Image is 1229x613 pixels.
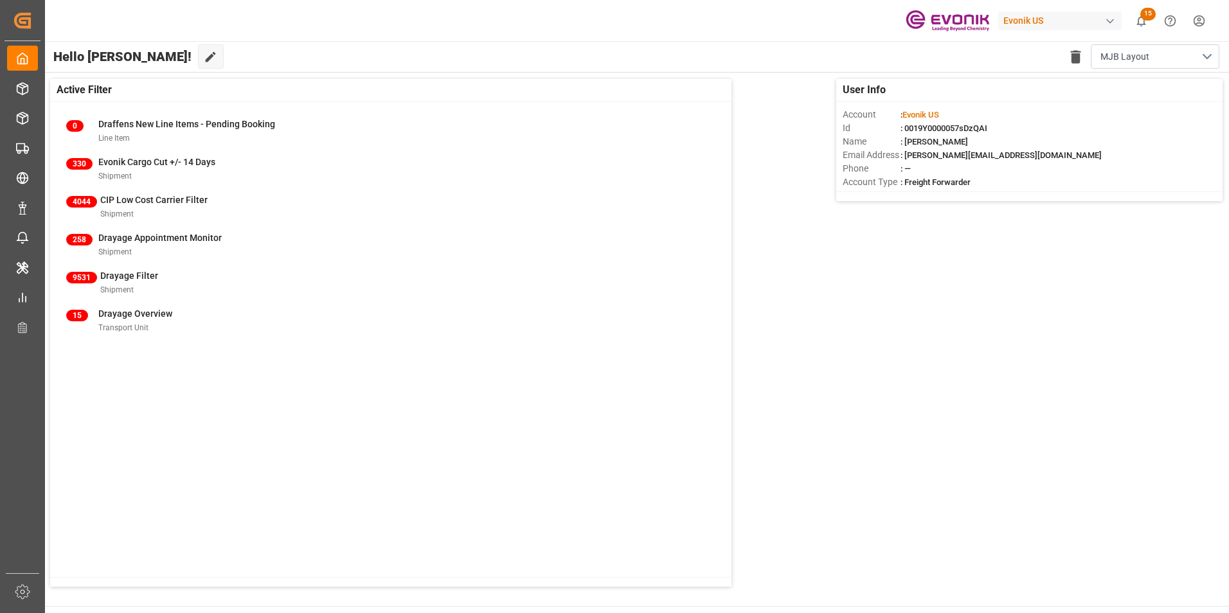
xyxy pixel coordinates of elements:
a: 4044CIP Low Cost Carrier FilterShipment [66,193,715,220]
span: : [PERSON_NAME][EMAIL_ADDRESS][DOMAIN_NAME] [901,150,1102,160]
button: open menu [1091,44,1219,69]
div: Evonik US [998,12,1122,30]
span: Email Address [843,148,901,162]
a: 15Drayage OverviewTransport Unit [66,307,715,334]
span: Shipment [100,209,134,218]
span: 0 [66,120,84,132]
button: Help Center [1156,6,1185,35]
span: Drayage Filter [100,271,158,281]
span: 9531 [66,272,97,283]
span: : [901,110,939,120]
span: 258 [66,234,93,245]
span: 15 [1140,8,1156,21]
span: User Info [843,82,886,98]
span: : 0019Y0000057sDzQAI [901,123,987,133]
span: Shipment [98,172,132,181]
span: Id [843,121,901,135]
span: Name [843,135,901,148]
span: Transport Unit [98,323,148,332]
button: show 15 new notifications [1127,6,1156,35]
span: Shipment [100,285,134,294]
a: 0Draffens New Line Items - Pending BookingLine Item [66,118,715,145]
span: : [PERSON_NAME] [901,137,968,147]
span: MJB Layout [1100,50,1149,64]
span: Drayage Appointment Monitor [98,233,222,243]
span: 4044 [66,196,97,208]
a: 258Drayage Appointment MonitorShipment [66,231,715,258]
span: Line Item [98,134,130,143]
a: 330Evonik Cargo Cut +/- 14 DaysShipment [66,155,715,182]
span: Account [843,108,901,121]
span: : Freight Forwarder [901,177,971,187]
span: Shipment [98,247,132,256]
span: Drayage Overview [98,308,172,319]
span: Evonik Cargo Cut +/- 14 Days [98,157,215,167]
span: Account Type [843,175,901,189]
span: Evonik US [902,110,939,120]
img: Evonik-brand-mark-Deep-Purple-RGB.jpeg_1700498283.jpeg [906,10,989,32]
span: Draffens New Line Items - Pending Booking [98,119,275,129]
span: 15 [66,310,88,321]
a: 9531Drayage FilterShipment [66,269,715,296]
span: CIP Low Cost Carrier Filter [100,195,208,205]
span: Phone [843,162,901,175]
span: : — [901,164,911,173]
span: 330 [66,158,93,170]
button: Evonik US [998,8,1127,33]
span: Hello [PERSON_NAME]! [53,44,192,69]
span: Active Filter [57,82,112,98]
